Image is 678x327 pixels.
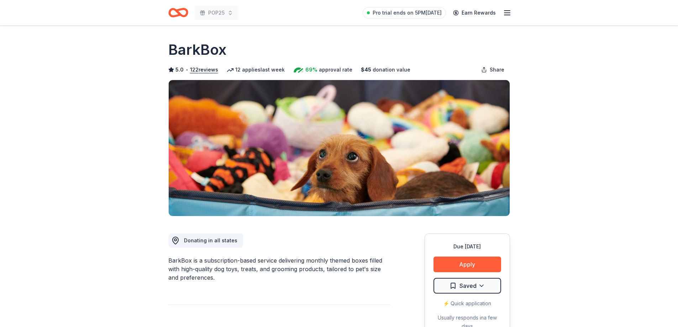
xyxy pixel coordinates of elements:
[168,40,226,60] h1: BarkBox
[305,65,317,74] span: 69%
[361,65,371,74] span: $ 45
[175,65,184,74] span: 5.0
[433,257,501,272] button: Apply
[227,65,285,74] div: 12 applies last week
[169,80,510,216] img: Image for BarkBox
[168,4,188,21] a: Home
[433,242,501,251] div: Due [DATE]
[184,237,237,243] span: Donating in all states
[490,65,504,74] span: Share
[373,65,410,74] span: donation value
[449,6,500,19] a: Earn Rewards
[168,256,390,282] div: BarkBox is a subscription-based service delivering monthly themed boxes filled with high-quality ...
[459,281,477,290] span: Saved
[475,63,510,77] button: Share
[373,9,442,17] span: Pro trial ends on 5PM[DATE]
[433,278,501,294] button: Saved
[208,9,225,17] span: POP25
[194,6,239,20] button: POP25
[190,65,218,74] button: 122reviews
[363,7,446,19] a: Pro trial ends on 5PM[DATE]
[319,65,352,74] span: approval rate
[185,67,188,73] span: •
[433,299,501,308] div: ⚡️ Quick application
